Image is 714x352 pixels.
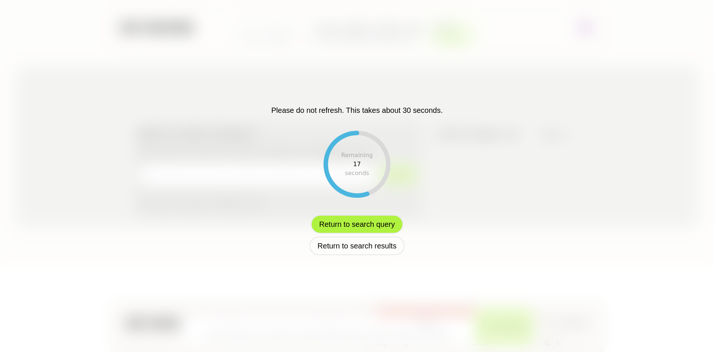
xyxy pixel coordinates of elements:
[345,169,369,178] div: seconds
[309,237,405,255] button: Return to search results
[271,105,443,116] p: Please do not refresh. This takes about 30 seconds.
[353,160,361,169] div: 17
[341,151,373,160] div: Remaining
[311,215,403,234] button: Return to search query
